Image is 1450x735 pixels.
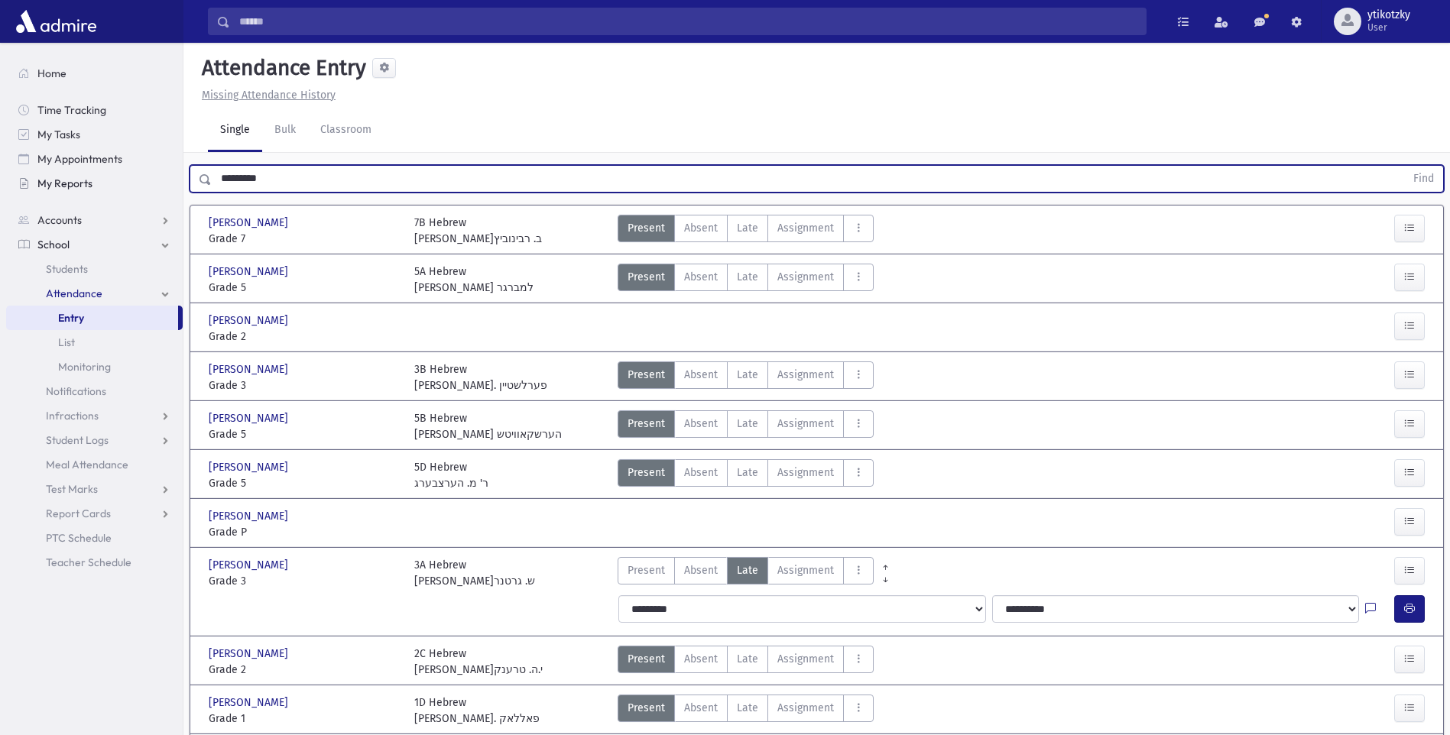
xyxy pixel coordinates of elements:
span: Late [737,416,758,432]
span: Assignment [777,220,834,236]
a: School [6,232,183,257]
span: [PERSON_NAME] [209,215,291,231]
a: Accounts [6,208,183,232]
a: My Appointments [6,147,183,171]
span: Meal Attendance [46,458,128,471]
span: Grade 2 [209,662,399,678]
a: Teacher Schedule [6,550,183,575]
span: My Appointments [37,152,122,166]
span: Absent [684,700,718,716]
span: Assignment [777,465,834,481]
span: [PERSON_NAME] [209,557,291,573]
span: Entry [58,311,84,325]
a: Single [208,109,262,152]
span: [PERSON_NAME] [209,264,291,280]
a: Test Marks [6,477,183,501]
span: Absent [684,416,718,432]
span: [PERSON_NAME] [209,646,291,662]
span: Attendance [46,287,102,300]
a: PTC Schedule [6,526,183,550]
span: List [58,335,75,349]
span: [PERSON_NAME] [209,459,291,475]
span: Late [737,269,758,285]
a: Time Tracking [6,98,183,122]
div: AttTypes [618,557,874,589]
span: User [1367,21,1410,34]
span: Grade 1 [209,711,399,727]
input: Search [230,8,1146,35]
span: [PERSON_NAME] [209,410,291,426]
div: 2C Hebrew [PERSON_NAME]י.ה. טרענק [414,646,543,678]
span: Late [737,651,758,667]
span: Grade 5 [209,475,399,491]
span: Absent [684,465,718,481]
a: My Tasks [6,122,183,147]
a: List [6,330,183,355]
span: Assignment [777,367,834,383]
span: Present [628,220,665,236]
a: Student Logs [6,428,183,452]
span: Present [628,562,665,578]
a: Home [6,61,183,86]
span: [PERSON_NAME] [209,312,291,329]
a: Monitoring [6,355,183,379]
span: Report Cards [46,507,111,520]
img: AdmirePro [12,6,100,37]
span: Student Logs [46,433,109,447]
span: Grade 7 [209,231,399,247]
span: Assignment [777,269,834,285]
div: AttTypes [618,361,874,393]
span: Late [737,465,758,481]
a: Attendance [6,281,183,306]
span: Present [628,700,665,716]
span: ytikotzky [1367,9,1410,21]
span: School [37,238,70,251]
span: Notifications [46,384,106,398]
a: Entry [6,306,178,330]
a: My Reports [6,171,183,196]
span: Absent [684,367,718,383]
span: PTC Schedule [46,531,112,545]
span: Test Marks [46,482,98,496]
span: Absent [684,220,718,236]
span: Absent [684,651,718,667]
span: Grade 2 [209,329,399,345]
span: Grade 5 [209,280,399,296]
span: Grade 3 [209,573,399,589]
span: Late [737,562,758,578]
span: Present [628,465,665,481]
button: Find [1404,166,1443,192]
span: Late [737,700,758,716]
u: Missing Attendance History [202,89,336,102]
span: Present [628,269,665,285]
span: My Tasks [37,128,80,141]
span: Time Tracking [37,103,106,117]
span: Infractions [46,409,99,423]
span: Present [628,651,665,667]
div: 5D Hebrew ר' מ. הערצבערג [414,459,488,491]
a: Classroom [308,109,384,152]
span: Absent [684,269,718,285]
span: Present [628,416,665,432]
div: 7B Hebrew [PERSON_NAME]ב. רבינוביץ [414,215,542,247]
span: Grade 5 [209,426,399,442]
a: Students [6,257,183,281]
span: Grade P [209,524,399,540]
span: [PERSON_NAME] [209,695,291,711]
a: Report Cards [6,501,183,526]
span: Late [737,367,758,383]
div: 1D Hebrew [PERSON_NAME]. פאללאק [414,695,540,727]
h5: Attendance Entry [196,55,366,81]
span: Absent [684,562,718,578]
span: [PERSON_NAME] [209,508,291,524]
div: AttTypes [618,410,874,442]
span: Assignment [777,562,834,578]
div: AttTypes [618,646,874,678]
div: 3B Hebrew [PERSON_NAME]. פערלשטיין [414,361,547,393]
a: Notifications [6,379,183,403]
span: My Reports [37,176,92,190]
div: 3A Hebrew [PERSON_NAME]ש. גרטנר [414,557,535,589]
span: Students [46,262,88,276]
a: Bulk [262,109,308,152]
span: Home [37,66,66,80]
